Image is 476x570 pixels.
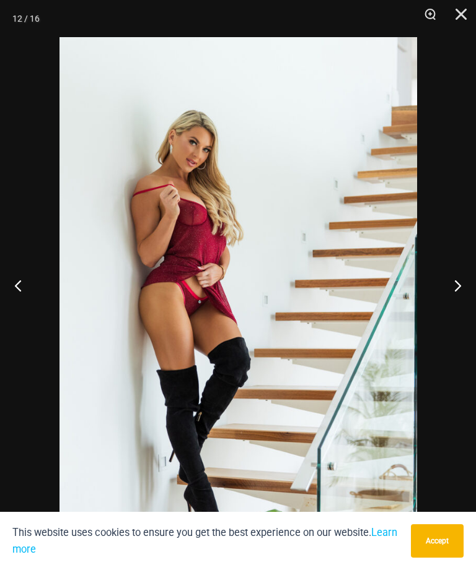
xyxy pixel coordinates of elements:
[12,9,40,28] div: 12 / 16
[12,524,402,558] p: This website uses cookies to ensure you get the best experience on our website.
[12,527,397,555] a: Learn more
[411,524,464,558] button: Accept
[430,254,476,316] button: Next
